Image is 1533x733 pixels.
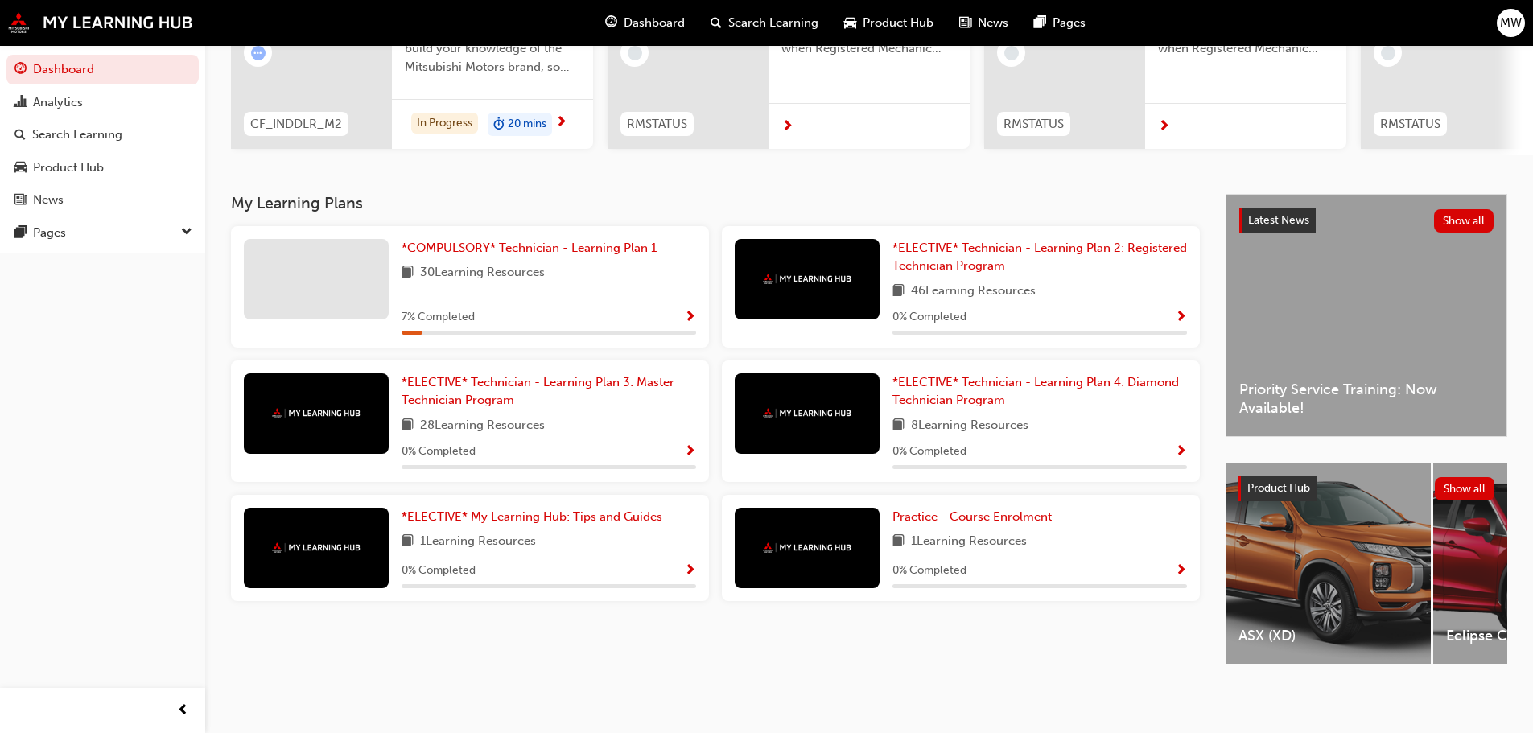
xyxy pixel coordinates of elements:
[14,128,26,142] span: search-icon
[181,222,192,243] span: down-icon
[911,416,1028,436] span: 8 Learning Resources
[698,6,831,39] a: search-iconSearch Learning
[711,13,722,33] span: search-icon
[32,126,122,144] div: Search Learning
[6,185,199,215] a: News
[892,532,905,552] span: book-icon
[892,375,1179,408] span: *ELECTIVE* Technician - Learning Plan 4: Diamond Technician Program
[272,408,361,418] img: mmal
[1175,564,1187,579] span: Show Progress
[231,194,1200,212] h3: My Learning Plans
[402,308,475,327] span: 7 % Completed
[405,22,580,76] span: The aim of this module is to build your knowledge of the Mitsubishi Motors brand, so you can demo...
[14,63,27,77] span: guage-icon
[978,14,1008,32] span: News
[1158,120,1170,134] span: next-icon
[555,116,567,130] span: next-icon
[14,226,27,241] span: pages-icon
[420,263,545,283] span: 30 Learning Resources
[1381,46,1395,60] span: learningRecordVerb_NONE-icon
[1497,9,1525,37] button: MW
[402,239,663,257] a: *COMPULSORY* Technician - Learning Plan 1
[911,532,1027,552] span: 1 Learning Resources
[33,224,66,242] div: Pages
[1247,481,1310,495] span: Product Hub
[1226,463,1431,664] a: ASX (XD)
[272,542,361,553] img: mmal
[863,14,933,32] span: Product Hub
[684,445,696,459] span: Show Progress
[8,12,193,33] img: mmal
[1004,46,1019,60] span: learningRecordVerb_NONE-icon
[402,241,657,255] span: *COMPULSORY* Technician - Learning Plan 1
[508,115,546,134] span: 20 mins
[892,282,905,302] span: book-icon
[1380,115,1440,134] span: RMSTATUS
[1239,208,1494,233] a: Latest NewsShow all
[1238,476,1494,501] a: Product HubShow all
[728,14,818,32] span: Search Learning
[892,562,966,580] span: 0 % Completed
[402,508,669,526] a: *ELECTIVE* My Learning Hub: Tips and Guides
[684,307,696,327] button: Show Progress
[402,509,662,524] span: *ELECTIVE* My Learning Hub: Tips and Guides
[892,241,1187,274] span: *ELECTIVE* Technician - Learning Plan 2: Registered Technician Program
[177,701,189,721] span: prev-icon
[402,443,476,461] span: 0 % Completed
[892,308,966,327] span: 0 % Completed
[911,282,1036,302] span: 46 Learning Resources
[831,6,946,39] a: car-iconProduct Hub
[1175,307,1187,327] button: Show Progress
[1226,194,1507,437] a: Latest NewsShow allPriority Service Training: Now Available!
[946,6,1021,39] a: news-iconNews
[781,120,793,134] span: next-icon
[1175,311,1187,325] span: Show Progress
[402,263,414,283] span: book-icon
[892,508,1058,526] a: Practice - Course Enrolment
[844,13,856,33] span: car-icon
[402,562,476,580] span: 0 % Completed
[33,93,83,112] div: Analytics
[763,274,851,284] img: mmal
[624,14,685,32] span: Dashboard
[684,564,696,579] span: Show Progress
[6,218,199,248] button: Pages
[420,532,536,552] span: 1 Learning Resources
[628,46,642,60] span: learningRecordVerb_NONE-icon
[6,88,199,117] a: Analytics
[592,6,698,39] a: guage-iconDashboard
[892,509,1052,524] span: Practice - Course Enrolment
[684,442,696,462] button: Show Progress
[493,114,505,135] span: duration-icon
[1053,14,1086,32] span: Pages
[1500,14,1522,32] span: MW
[251,46,266,60] span: learningRecordVerb_ATTEMPT-icon
[1435,477,1495,500] button: Show all
[892,239,1187,275] a: *ELECTIVE* Technician - Learning Plan 2: Registered Technician Program
[33,191,64,209] div: News
[892,443,966,461] span: 0 % Completed
[684,561,696,581] button: Show Progress
[250,115,342,134] span: CF_INDDLR_M2
[959,13,971,33] span: news-icon
[627,115,687,134] span: RMSTATUS
[684,311,696,325] span: Show Progress
[402,373,696,410] a: *ELECTIVE* Technician - Learning Plan 3: Master Technician Program
[420,416,545,436] span: 28 Learning Resources
[402,375,674,408] span: *ELECTIVE* Technician - Learning Plan 3: Master Technician Program
[6,153,199,183] a: Product Hub
[892,373,1187,410] a: *ELECTIVE* Technician - Learning Plan 4: Diamond Technician Program
[1175,561,1187,581] button: Show Progress
[1034,13,1046,33] span: pages-icon
[402,416,414,436] span: book-icon
[1175,442,1187,462] button: Show Progress
[1021,6,1098,39] a: pages-iconPages
[1175,445,1187,459] span: Show Progress
[402,532,414,552] span: book-icon
[763,408,851,418] img: mmal
[14,96,27,110] span: chart-icon
[6,55,199,84] a: Dashboard
[763,542,851,553] img: mmal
